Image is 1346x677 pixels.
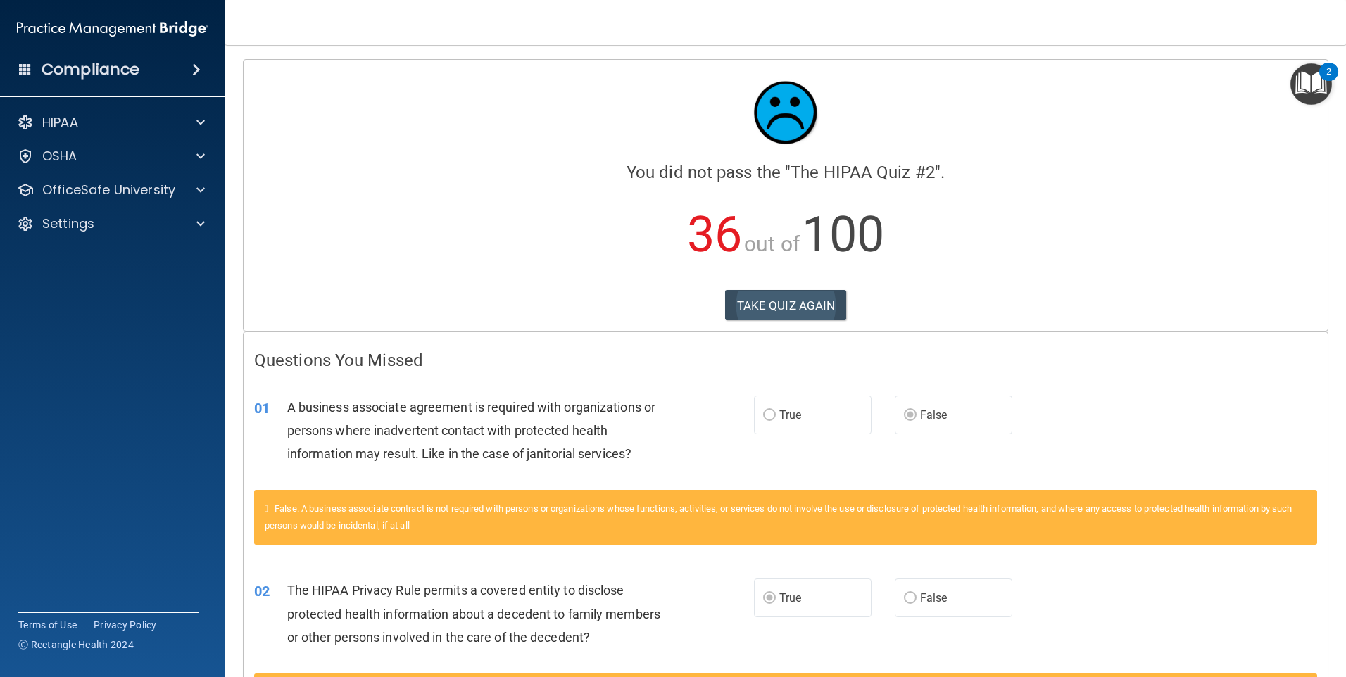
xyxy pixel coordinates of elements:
h4: You did not pass the " ". [254,163,1317,182]
h4: Questions You Missed [254,351,1317,369]
span: 02 [254,583,270,600]
p: Settings [42,215,94,232]
a: Privacy Policy [94,618,157,632]
input: False [904,410,917,421]
div: 2 [1326,72,1331,90]
a: Settings [17,215,205,232]
span: A business associate agreement is required with organizations or persons where inadvertent contac... [287,400,655,461]
input: True [763,593,776,604]
p: HIPAA [42,114,78,131]
span: False [920,591,948,605]
a: OSHA [17,148,205,165]
button: Open Resource Center, 2 new notifications [1290,63,1332,105]
p: OSHA [42,148,77,165]
span: False. A business associate contract is not required with persons or organizations whose function... [265,503,1292,531]
img: PMB logo [17,15,208,43]
a: Terms of Use [18,618,77,632]
p: OfficeSafe University [42,182,175,198]
span: The HIPAA Privacy Rule permits a covered entity to disclose protected health information about a ... [287,583,660,644]
span: The HIPAA Quiz #2 [791,163,935,182]
span: True [779,408,801,422]
a: OfficeSafe University [17,182,205,198]
input: True [763,410,776,421]
span: out of [744,232,800,256]
button: TAKE QUIZ AGAIN [725,290,847,321]
span: False [920,408,948,422]
span: Ⓒ Rectangle Health 2024 [18,638,134,652]
span: True [779,591,801,605]
a: HIPAA [17,114,205,131]
input: False [904,593,917,604]
span: 100 [802,205,884,263]
img: sad_face.ecc698e2.jpg [743,70,828,155]
h4: Compliance [42,60,139,80]
span: 01 [254,400,270,417]
span: 36 [687,205,742,263]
